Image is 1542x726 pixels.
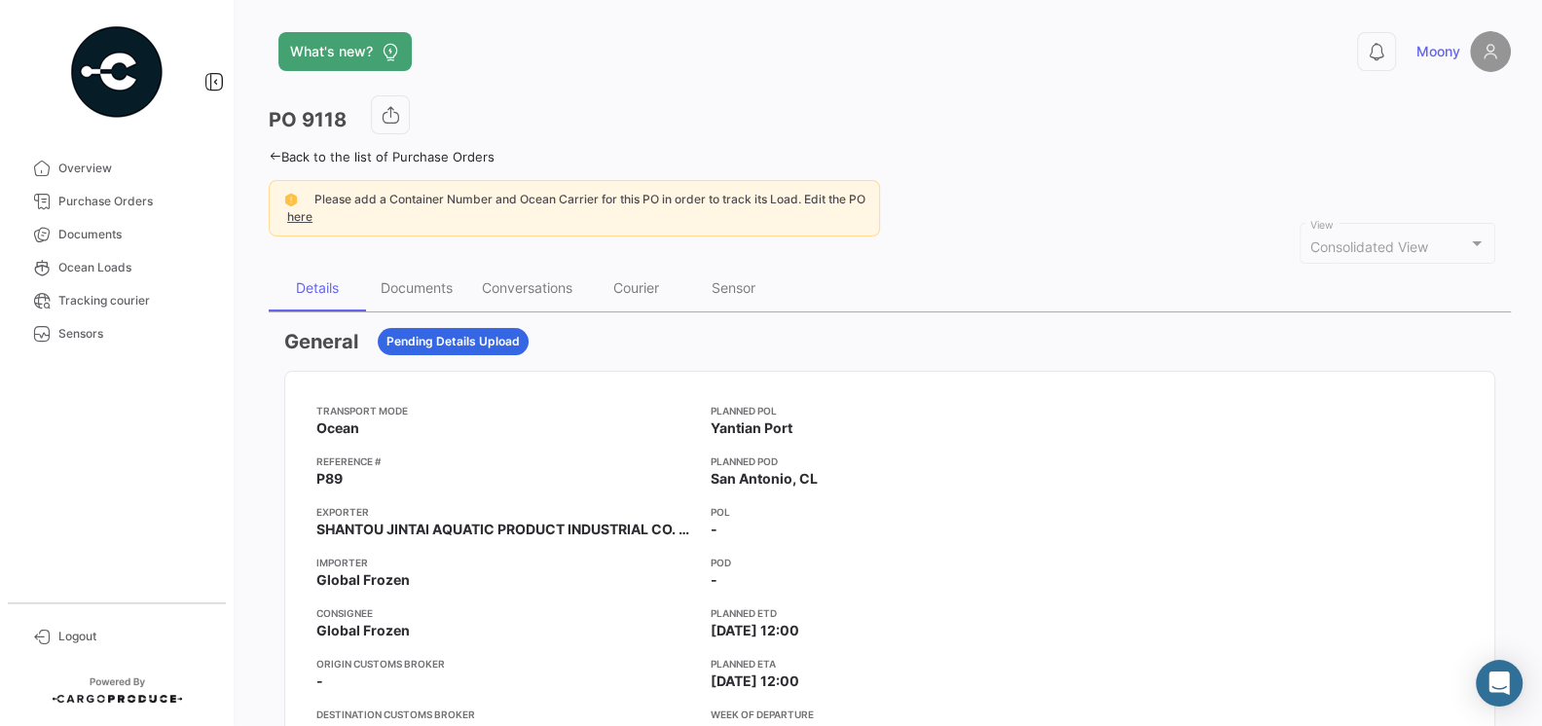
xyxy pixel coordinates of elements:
[269,149,495,164] a: Back to the list of Purchase Orders
[316,454,695,469] app-card-info-title: Reference #
[16,218,218,251] a: Documents
[16,185,218,218] a: Purchase Orders
[284,328,358,355] h3: General
[711,520,717,539] span: -
[711,707,1080,722] app-card-info-title: Week of departure
[711,621,799,640] span: [DATE] 12:00
[58,160,210,177] span: Overview
[381,279,453,296] div: Documents
[16,251,218,284] a: Ocean Loads
[16,317,218,350] a: Sensors
[58,193,210,210] span: Purchase Orders
[283,209,316,224] a: here
[711,504,1080,520] app-card-info-title: POL
[58,628,210,645] span: Logout
[316,504,695,520] app-card-info-title: Exporter
[316,672,323,691] span: -
[16,284,218,317] a: Tracking courier
[482,279,572,296] div: Conversations
[316,605,695,621] app-card-info-title: Consignee
[58,325,210,343] span: Sensors
[58,226,210,243] span: Documents
[316,418,359,438] span: Ocean
[711,469,818,489] span: San Antonio, CL
[316,656,695,672] app-card-info-title: Origin Customs Broker
[711,454,1080,469] app-card-info-title: Planned POD
[290,42,373,61] span: What's new?
[386,333,520,350] span: Pending Details Upload
[16,152,218,185] a: Overview
[1476,660,1523,707] div: Abrir Intercom Messenger
[711,672,799,691] span: [DATE] 12:00
[711,555,1080,570] app-card-info-title: POD
[58,292,210,309] span: Tracking courier
[58,259,210,276] span: Ocean Loads
[1310,238,1428,255] span: Consolidated View
[316,570,410,590] span: Global Frozen
[316,621,410,640] span: Global Frozen
[278,32,412,71] button: What's new?
[68,23,165,121] img: powered-by.png
[711,570,717,590] span: -
[711,656,1080,672] app-card-info-title: Planned ETA
[711,418,792,438] span: Yantian Port
[316,469,343,489] span: P89
[613,279,659,296] div: Courier
[711,605,1080,621] app-card-info-title: Planned ETD
[316,555,695,570] app-card-info-title: Importer
[269,106,347,133] h3: PO 9118
[712,279,755,296] div: Sensor
[1470,31,1511,72] img: placeholder-user.png
[316,520,695,539] span: SHANTOU JINTAI AQUATIC PRODUCT INDUSTRIAL CO. LTD
[1416,42,1460,61] span: Moony
[316,403,695,418] app-card-info-title: Transport mode
[316,707,695,722] app-card-info-title: Destination Customs Broker
[314,192,865,206] span: Please add a Container Number and Ocean Carrier for this PO in order to track its Load. Edit the PO
[296,279,339,296] div: Details
[711,403,1080,418] app-card-info-title: Planned POL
